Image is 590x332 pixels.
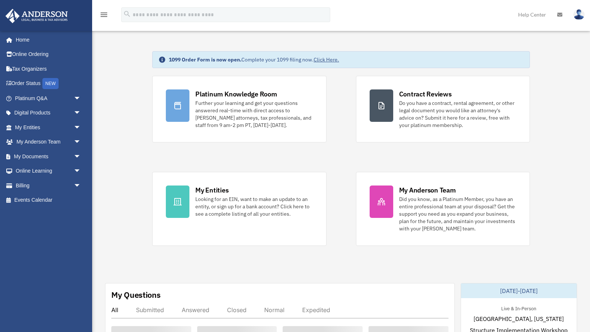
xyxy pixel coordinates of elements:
[5,120,92,135] a: My Entitiesarrow_drop_down
[152,172,326,246] a: My Entities Looking for an EIN, want to make an update to an entity, or sign up for a bank accoun...
[74,178,88,193] span: arrow_drop_down
[169,56,241,63] strong: 1099 Order Form is now open.
[399,186,456,195] div: My Anderson Team
[495,304,542,312] div: Live & In-Person
[399,89,452,99] div: Contract Reviews
[356,76,530,142] a: Contract Reviews Do you have a contract, rental agreement, or other legal document you would like...
[74,164,88,179] span: arrow_drop_down
[74,120,88,135] span: arrow_drop_down
[74,149,88,164] span: arrow_drop_down
[5,149,92,164] a: My Documentsarrow_drop_down
[195,99,313,129] div: Further your learning and get your questions answered real-time with direct access to [PERSON_NAM...
[461,283,577,298] div: [DATE]-[DATE]
[3,9,70,23] img: Anderson Advisors Platinum Portal
[5,91,92,106] a: Platinum Q&Aarrow_drop_down
[5,76,92,91] a: Order StatusNEW
[111,306,118,314] div: All
[356,172,530,246] a: My Anderson Team Did you know, as a Platinum Member, you have an entire professional team at your...
[264,306,284,314] div: Normal
[195,186,228,195] div: My Entities
[136,306,164,314] div: Submitted
[5,164,92,179] a: Online Learningarrow_drop_down
[100,13,108,19] a: menu
[314,56,339,63] a: Click Here.
[5,61,92,76] a: Tax Organizers
[152,76,326,142] a: Platinum Knowledge Room Further your learning and get your questions answered real-time with dire...
[42,78,59,89] div: NEW
[399,99,516,129] div: Do you have a contract, rental agreement, or other legal document you would like an attorney's ad...
[195,89,277,99] div: Platinum Knowledge Room
[169,56,339,63] div: Complete your 1099 filing now.
[5,32,88,47] a: Home
[474,314,564,323] span: [GEOGRAPHIC_DATA], [US_STATE]
[182,306,209,314] div: Answered
[5,47,92,62] a: Online Ordering
[302,306,330,314] div: Expedited
[5,178,92,193] a: Billingarrow_drop_down
[100,10,108,19] i: menu
[111,289,161,300] div: My Questions
[5,135,92,149] a: My Anderson Teamarrow_drop_down
[74,135,88,150] span: arrow_drop_down
[195,195,313,218] div: Looking for an EIN, want to make an update to an entity, or sign up for a bank account? Click her...
[5,106,92,120] a: Digital Productsarrow_drop_down
[74,91,88,106] span: arrow_drop_down
[123,10,131,18] i: search
[5,193,92,208] a: Events Calendar
[399,195,516,232] div: Did you know, as a Platinum Member, you have an entire professional team at your disposal? Get th...
[74,106,88,121] span: arrow_drop_down
[227,306,247,314] div: Closed
[573,9,584,20] img: User Pic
